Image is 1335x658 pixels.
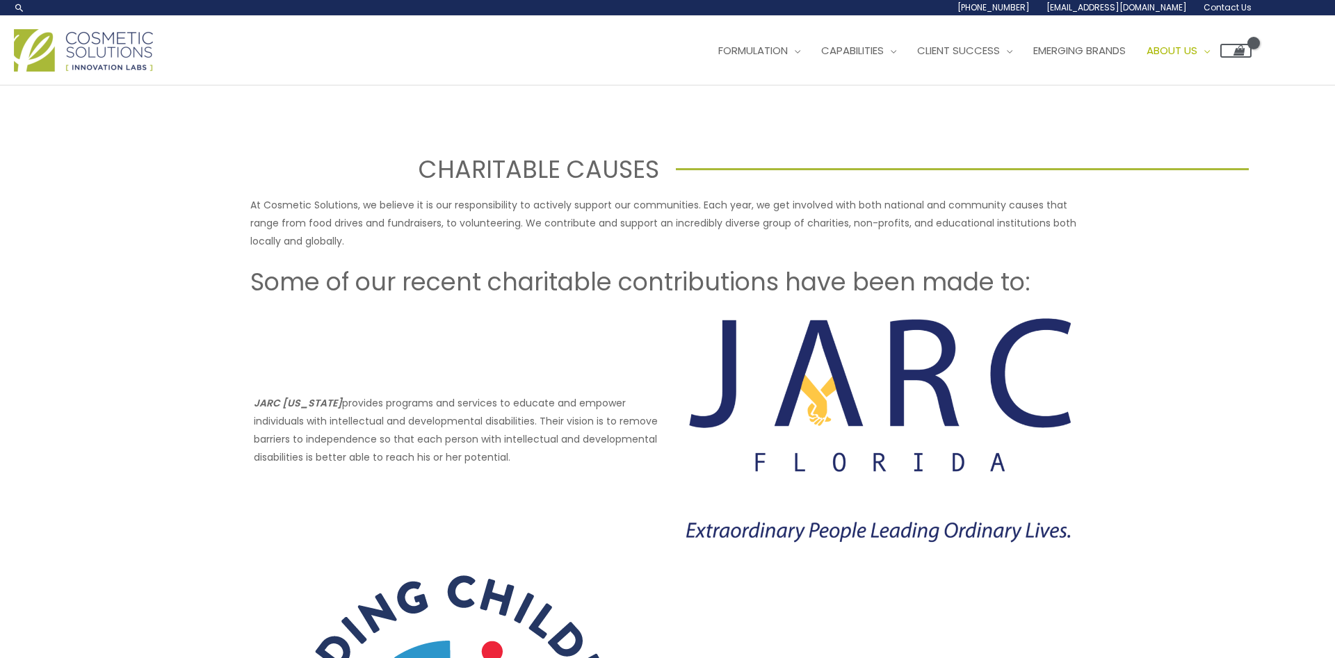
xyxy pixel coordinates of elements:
a: Capabilities [811,30,907,72]
span: [PHONE_NUMBER] [957,1,1030,13]
a: Emerging Brands [1023,30,1136,72]
nav: Site Navigation [697,30,1252,72]
strong: JARC [US_STATE] [254,396,342,410]
span: Contact Us [1204,1,1252,13]
h2: Some of our recent charitable contributions have been made to: [250,266,1085,298]
h1: CHARITABLE CAUSES [87,152,660,186]
p: provides programs and services to educate and empower individuals with intellectual and developme... [254,394,659,466]
img: Charitable Causes JARC Florida Logo [676,315,1081,546]
a: Search icon link [14,2,25,13]
img: Cosmetic Solutions Logo [14,29,153,72]
span: Emerging Brands [1033,43,1126,58]
a: View Shopping Cart, empty [1220,44,1252,58]
span: Capabilities [821,43,884,58]
span: Formulation [718,43,788,58]
span: About Us [1147,43,1197,58]
a: Client Success [907,30,1023,72]
span: Client Success [917,43,1000,58]
span: [EMAIL_ADDRESS][DOMAIN_NAME] [1046,1,1187,13]
a: Formulation [708,30,811,72]
p: At Cosmetic Solutions, we believe it is our responsibility to actively support our communities. E... [250,196,1085,250]
a: About Us [1136,30,1220,72]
